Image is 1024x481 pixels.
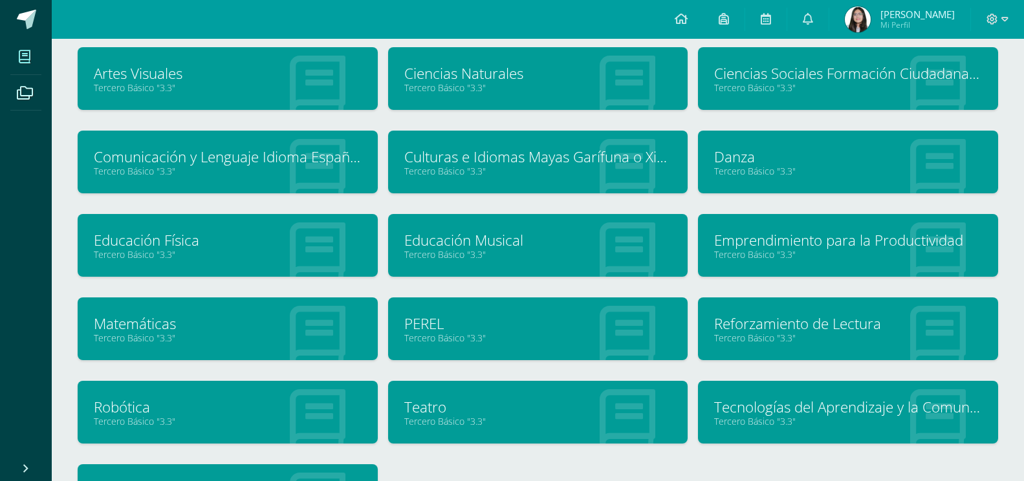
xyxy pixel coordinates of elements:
a: Matemáticas [94,314,362,334]
img: 129361d4f31c6f94d124aba2bb22413d.png [845,6,871,32]
a: Teatro [404,397,672,417]
a: Educación Física [94,230,362,250]
a: Educación Musical [404,230,672,250]
a: Culturas e Idiomas Mayas Garífuna o Xinca [404,147,672,167]
span: [PERSON_NAME] [880,8,955,21]
a: Tercero Básico "3.3" [94,165,362,177]
a: Ciencias Sociales Formación Ciudadana e Interculturalidad [714,63,982,83]
a: Tercero Básico "3.3" [404,81,672,94]
a: Artes Visuales [94,63,362,83]
a: PEREL [404,314,672,334]
a: Robótica [94,397,362,417]
span: Mi Perfil [880,19,955,30]
a: Danza [714,147,982,167]
a: Tercero Básico "3.3" [714,332,982,344]
a: Tercero Básico "3.3" [714,248,982,261]
a: Tercero Básico "3.3" [94,332,362,344]
a: Tercero Básico "3.3" [714,81,982,94]
a: Ciencias Naturales [404,63,672,83]
a: Tecnologías del Aprendizaje y la Comunicación [714,397,982,417]
a: Tercero Básico "3.3" [714,165,982,177]
a: Tercero Básico "3.3" [404,332,672,344]
a: Tercero Básico "3.3" [94,415,362,427]
a: Emprendimiento para la Productividad [714,230,982,250]
a: Tercero Básico "3.3" [404,165,672,177]
a: Tercero Básico "3.3" [714,415,982,427]
a: Tercero Básico "3.3" [94,248,362,261]
a: Tercero Básico "3.3" [94,81,362,94]
a: Tercero Básico "3.3" [404,248,672,261]
a: Comunicación y Lenguaje Idioma Español [94,147,362,167]
a: Tercero Básico "3.3" [404,415,672,427]
a: Reforzamiento de Lectura [714,314,982,334]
